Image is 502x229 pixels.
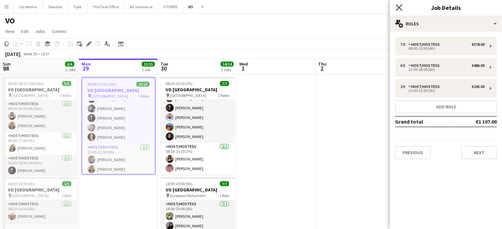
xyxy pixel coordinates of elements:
span: 1 Role [62,193,71,198]
span: Wed [239,61,248,67]
app-card-role: Host/Hostess1/108:00-17:00 (9h)[PERSON_NAME] [3,132,77,155]
span: [GEOGRAPHIC_DATA] [170,93,206,98]
button: Next [461,146,497,159]
a: Jobs [33,27,48,36]
div: 6 x [400,63,408,68]
div: 7 x [400,42,408,47]
span: Mon [82,61,91,67]
button: OTHERS [158,0,183,13]
span: 2 [317,65,326,72]
span: 5/5 [62,81,71,86]
span: 08:30-14:30 (6h) [8,181,35,186]
span: Tue [160,61,168,67]
span: 14:00-20:00 (6h) [166,181,192,186]
a: Edit [18,27,31,36]
app-card-role: Host/Hostess2/212:00-21:00 (9h)[PERSON_NAME][PERSON_NAME] [82,144,155,176]
app-job-card: 08:30-15:30 (7h)7/7VO [GEOGRAPHIC_DATA] [GEOGRAPHIC_DATA]2 RolesHost/Hostess5/508:30-14:30 (6h)[P... [160,77,234,175]
span: 2 Roles [218,93,229,98]
span: 15/15 [136,82,150,87]
h3: VO [GEOGRAPHIC_DATA] [160,187,234,193]
span: [GEOGRAPHIC_DATA] [92,94,128,99]
button: Tipik [68,0,87,13]
div: [DATE] [5,51,20,57]
button: Previous [395,146,431,159]
div: 1 Job [142,67,154,72]
button: The Oval Office [87,0,124,13]
span: Sun [3,61,11,67]
app-card-role: Host/Hostess2/214:00-18:30 (4h30m)[PERSON_NAME] [3,155,77,186]
button: Add role [395,100,497,113]
button: Cecoforma [14,0,43,13]
span: 14/14 [220,62,234,67]
span: 30 [159,65,168,72]
div: 2 Jobs [221,67,233,72]
span: [GEOGRAPHIC_DATA] [12,193,49,198]
app-card-role: Host/Hostess6/612:00-18:00 (6h)[PERSON_NAME][PERSON_NAME][PERSON_NAME][PERSON_NAME][PERSON_NAME][... [82,73,155,144]
div: €243.00 [472,84,485,89]
span: 3 Roles [60,93,71,98]
span: Week 39 [22,51,38,56]
div: CEST [41,51,50,56]
div: €486.00 [472,63,485,68]
span: 08:00-18:30 (10h30m) [8,81,44,86]
span: 29 [81,65,91,72]
span: [GEOGRAPHIC_DATA] [12,93,49,98]
span: 08:00-21:00 (13h) [87,82,116,87]
span: 08:30-15:30 (7h) [166,81,192,86]
app-card-role: Host/Hostess2/208:30-15:30 (7h)[PERSON_NAME][PERSON_NAME] [160,143,234,175]
td: €1 107.00 [455,116,497,127]
h3: VO [GEOGRAPHIC_DATA] [82,87,155,93]
span: Edit [21,28,29,34]
span: 6/6 [65,62,74,67]
a: Comms [49,27,69,36]
span: 7/7 [220,181,229,186]
span: European Parliament [170,193,206,198]
h3: VO [GEOGRAPHIC_DATA] [3,187,77,193]
h1: VO [5,16,15,26]
app-job-card: 08:30-14:30 (6h)1/1VO [GEOGRAPHIC_DATA] [GEOGRAPHIC_DATA]1 RoleHost/Hostess1/108:30-14:30 (6h)[PE... [3,177,77,223]
div: 2 Jobs [65,67,76,72]
h3: VO [GEOGRAPHIC_DATA] [3,87,77,93]
h3: VO [GEOGRAPHIC_DATA] [160,87,234,93]
span: 28 [2,65,11,72]
span: View [5,28,15,34]
span: Thu [318,61,326,67]
span: 15/15 [142,62,155,67]
span: 1 [238,65,248,72]
div: 2 x [400,84,408,89]
span: 1 Role [219,193,229,198]
div: 08:00-12:00 (4h) [400,47,485,50]
span: 3 Roles [138,94,150,99]
app-card-role: Host/Hostess5/508:30-14:30 (6h)[PERSON_NAME][PERSON_NAME][PERSON_NAME][PERSON_NAME][PERSON_NAME] [160,82,234,143]
div: 12:00-21:00 (9h) [400,89,485,92]
app-job-card: 08:00-21:00 (13h)15/15VO [GEOGRAPHIC_DATA] [GEOGRAPHIC_DATA]3 RolesHost/Hostess6/612:00-18:00 (6h... [82,77,155,175]
div: Roles [390,16,502,32]
td: Grand total [395,116,455,127]
button: Seauton [43,0,68,13]
div: €378.00 [472,42,485,47]
div: Host/Hostess [408,84,442,89]
a: View [3,27,17,36]
span: Comms [52,28,67,34]
app-card-role: Host/Hostess1/108:30-14:30 (6h)[PERSON_NAME] [3,200,77,223]
button: AG Insurance [124,0,158,13]
h3: Job Details [390,3,502,12]
span: 1/1 [62,181,71,186]
button: VO [183,0,199,13]
app-card-role: Host/Hostess2/208:00-14:30 (6h30m)[PERSON_NAME][PERSON_NAME] [3,100,77,132]
span: Jobs [35,28,45,34]
div: Host/Hostess [408,63,442,68]
app-job-card: 08:00-18:30 (10h30m)5/5VO [GEOGRAPHIC_DATA] [GEOGRAPHIC_DATA]3 RolesHost/Hostess2/208:00-14:30 (6... [3,77,77,175]
div: Host/Hostess [408,42,442,47]
span: 7/7 [220,81,229,86]
div: 12:00-18:00 (6h) [400,68,485,71]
